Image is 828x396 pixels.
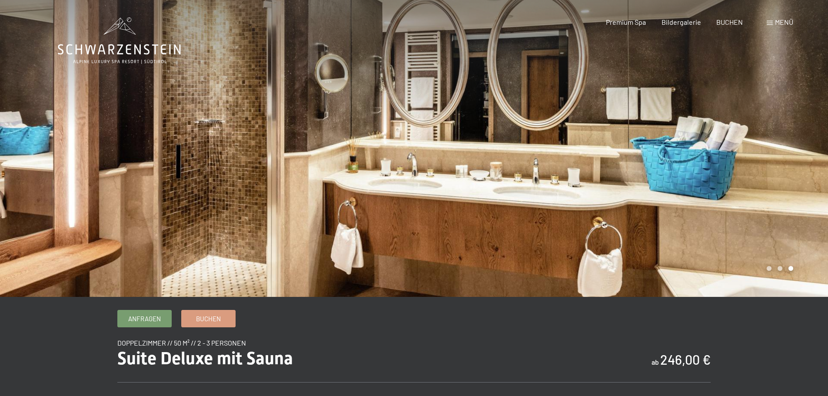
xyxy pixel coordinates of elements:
[182,310,235,327] a: Buchen
[662,18,701,26] a: Bildergalerie
[331,219,402,228] span: Einwilligung Marketing*
[652,358,659,366] span: ab
[196,314,221,323] span: Buchen
[128,314,161,323] span: Anfragen
[117,348,293,369] span: Suite Deluxe mit Sauna
[716,18,743,26] a: BUCHEN
[660,352,711,367] b: 246,00 €
[775,18,793,26] span: Menü
[117,339,246,347] span: Doppelzimmer // 50 m² // 2 - 3 Personen
[118,310,171,327] a: Anfragen
[606,18,646,26] a: Premium Spa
